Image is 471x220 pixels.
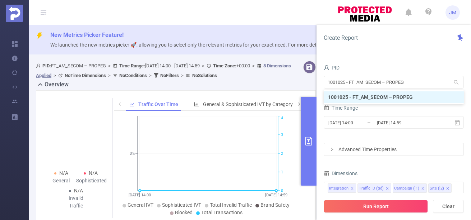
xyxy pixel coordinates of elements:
b: No Solutions [192,73,217,78]
div: Campaign (l1) [394,184,419,193]
b: Time Zone: [213,63,236,68]
span: N/A [59,170,68,176]
div: Sophisticated [76,177,106,185]
span: Total Transactions [201,210,243,215]
span: N/A [89,170,98,176]
div: Site (l2) [430,184,444,193]
b: No Time Dimensions [65,73,106,78]
span: General IVT [128,202,153,208]
i: icon: bar-chart [194,102,199,107]
input: End date [376,118,434,128]
tspan: 4 [281,116,283,121]
tspan: 1 [281,170,283,174]
span: JM [449,5,456,20]
span: > [106,73,113,78]
span: > [106,63,113,68]
tspan: 3 [281,133,283,137]
i: icon: close [350,187,354,191]
div: Traffic ID (tid) [359,184,384,193]
span: > [179,73,186,78]
li: Campaign (l1) [393,183,427,193]
span: Brand Safety [260,202,290,208]
i: icon: close [446,187,449,191]
li: 1001025 - FT_AM_SECOM – PROPEG [324,91,464,103]
tspan: 2 [281,151,283,156]
i: icon: thunderbolt [36,32,43,39]
span: Sophisticated IVT [162,202,201,208]
tspan: 0 [281,188,283,193]
span: > [51,73,58,78]
div: General [46,177,76,185]
i: icon: close [385,187,389,191]
b: No Filters [160,73,179,78]
span: Time Range [324,105,358,111]
b: PID: [42,63,51,68]
span: New Metrics Picker Feature! [50,32,124,38]
h2: Overview [45,80,69,89]
span: Create Report [324,34,358,41]
span: > [200,63,207,68]
span: Dimensions [324,171,357,176]
div: Invalid Traffic [61,195,91,210]
span: We launched the new metrics picker 🚀, allowing you to select only the relevant metrics for your e... [50,42,357,48]
div: icon: rightAdvanced Time Properties [324,143,463,156]
i: icon: line-chart [129,102,134,107]
div: Integration [329,184,348,193]
li: Traffic ID (tid) [357,183,391,193]
i: icon: user [36,63,42,68]
span: Traffic Over Time [138,101,178,107]
span: Total Invalid Traffic [210,202,252,208]
tspan: [DATE] 14:00 [129,193,151,197]
button: Run Report [324,200,428,213]
i: icon: right [330,147,334,152]
span: General & Sophisticated IVT by Category [203,101,293,107]
img: Protected Media [6,5,23,22]
span: Blocked [175,210,193,215]
button: Clear [433,200,464,213]
i: icon: right [297,102,301,106]
tspan: 0% [130,151,135,156]
span: FT_AM_SECOM – PROPEG [DATE] 14:00 - [DATE] 14:59 +00:00 [36,63,291,78]
b: No Conditions [119,73,147,78]
tspan: [DATE] 14:59 [265,193,287,197]
i: icon: left [118,102,122,106]
li: Integration [328,183,356,193]
input: Start date [328,118,386,128]
span: N/A [74,188,83,193]
span: > [250,63,257,68]
li: Site (l2) [428,183,452,193]
i: icon: close [421,187,425,191]
span: > [147,73,154,78]
b: Time Range: [119,63,145,68]
span: PID [324,65,340,71]
i: icon: user [324,65,329,71]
